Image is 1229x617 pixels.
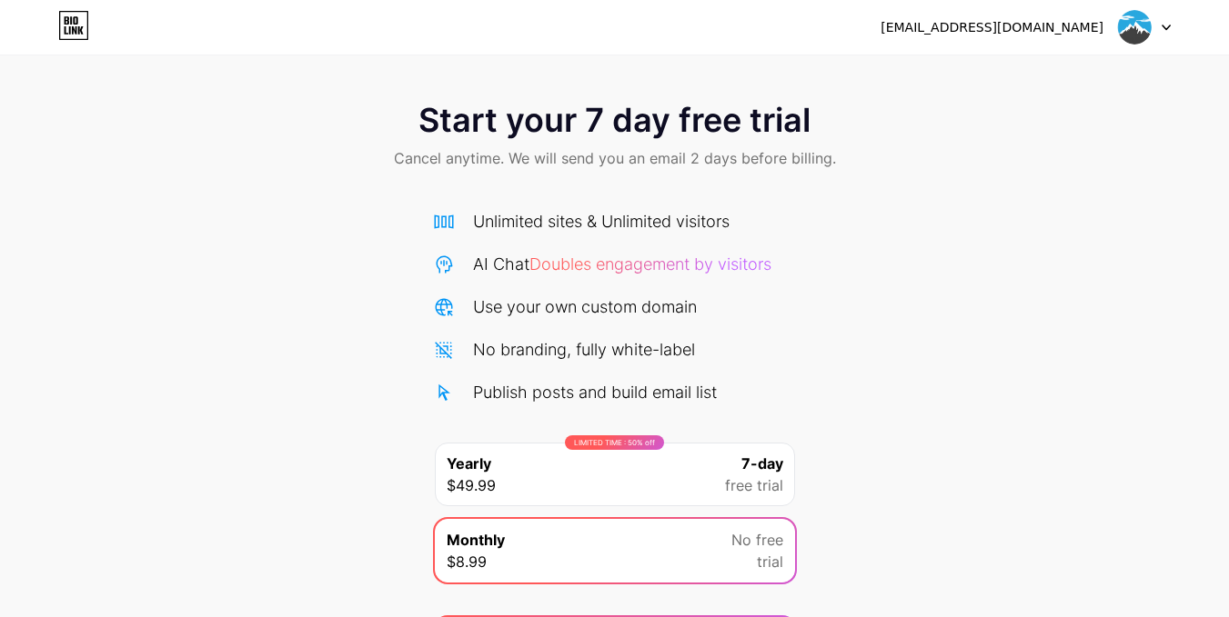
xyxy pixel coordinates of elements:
span: $49.99 [447,474,496,496]
span: $8.99 [447,551,487,572]
span: trial [757,551,783,572]
div: Use your own custom domain [473,294,697,319]
div: [EMAIL_ADDRESS][DOMAIN_NAME] [881,18,1103,37]
span: Yearly [447,453,491,474]
div: LIMITED TIME : 50% off [565,435,664,450]
div: No branding, fully white-label [473,337,695,362]
div: AI Chat [473,252,771,276]
span: 7-day [741,453,783,474]
img: mangdentravel [1117,10,1152,45]
span: Doubles engagement by visitors [529,254,771,274]
span: Cancel anytime. We will send you an email 2 days before billing. [394,147,836,169]
span: No free [731,529,783,551]
span: Monthly [447,529,505,551]
div: Unlimited sites & Unlimited visitors [473,209,730,234]
div: Publish posts and build email list [473,380,717,404]
span: Start your 7 day free trial [418,102,811,138]
span: free trial [725,474,783,496]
